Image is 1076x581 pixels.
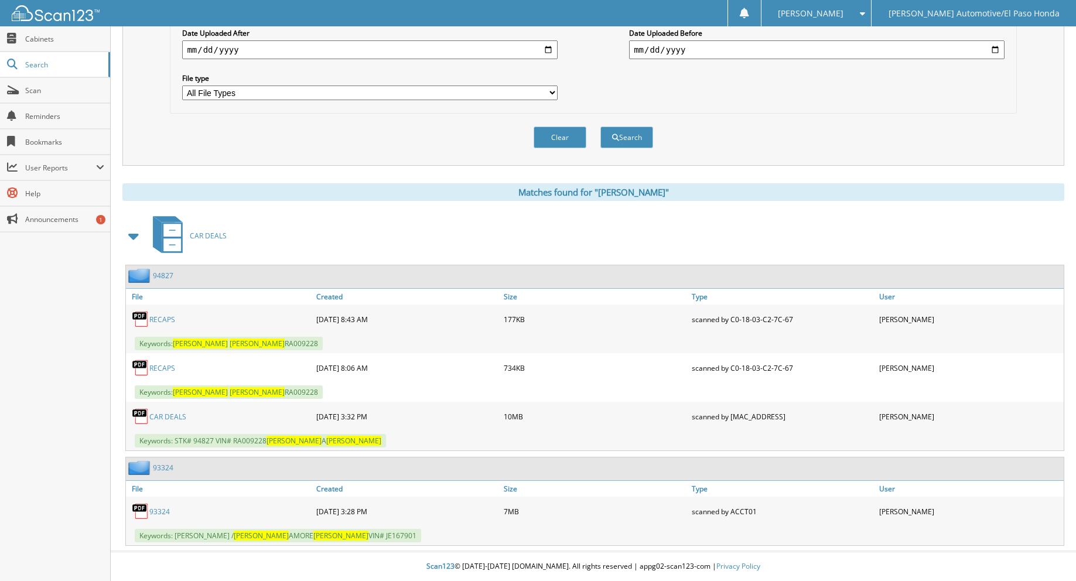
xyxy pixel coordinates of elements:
[12,5,100,21] img: scan123-logo-white.svg
[326,436,381,446] span: [PERSON_NAME]
[889,10,1060,17] span: [PERSON_NAME] Automotive/El Paso Honda
[313,356,501,380] div: [DATE] 8:06 AM
[149,315,175,324] a: RECAPS
[876,405,1064,428] div: [PERSON_NAME]
[132,359,149,377] img: PDF.png
[778,10,843,17] span: [PERSON_NAME]
[689,289,876,305] a: Type
[25,60,103,70] span: Search
[122,183,1064,201] div: Matches found for "[PERSON_NAME]"
[600,127,653,148] button: Search
[149,412,186,422] a: CAR DEALS
[876,356,1064,380] div: [PERSON_NAME]
[313,481,501,497] a: Created
[173,339,228,348] span: [PERSON_NAME]
[230,387,285,397] span: [PERSON_NAME]
[267,436,322,446] span: [PERSON_NAME]
[689,500,876,523] div: scanned by ACCT01
[501,500,688,523] div: 7MB
[313,405,501,428] div: [DATE] 3:32 PM
[182,73,557,83] label: File type
[876,481,1064,497] a: User
[689,307,876,331] div: scanned by C0-18-03-C2-7C-67
[234,531,289,541] span: [PERSON_NAME]
[132,503,149,520] img: PDF.png
[689,481,876,497] a: Type
[426,561,455,571] span: Scan123
[501,481,688,497] a: Size
[313,500,501,523] div: [DATE] 3:28 PM
[153,271,173,281] a: 94827
[135,529,421,542] span: Keywords: [PERSON_NAME] / AMORE VIN# JE167901
[501,307,688,331] div: 177KB
[25,86,104,95] span: Scan
[111,552,1076,581] div: © [DATE]-[DATE] [DOMAIN_NAME]. All rights reserved | appg02-scan123-com |
[716,561,760,571] a: Privacy Policy
[689,405,876,428] div: scanned by [MAC_ADDRESS]
[182,40,557,59] input: start
[501,356,688,380] div: 734KB
[135,337,323,350] span: Keywords: RA009228
[689,356,876,380] div: scanned by C0-18-03-C2-7C-67
[534,127,586,148] button: Clear
[313,531,368,541] span: [PERSON_NAME]
[128,460,153,475] img: folder2.png
[126,481,313,497] a: File
[876,500,1064,523] div: [PERSON_NAME]
[1017,525,1076,581] iframe: Chat Widget
[25,189,104,199] span: Help
[25,163,96,173] span: User Reports
[501,405,688,428] div: 10MB
[876,289,1064,305] a: User
[146,213,227,259] a: CAR DEALS
[190,231,227,241] span: CAR DEALS
[96,215,105,224] div: 1
[501,289,688,305] a: Size
[25,137,104,147] span: Bookmarks
[313,307,501,331] div: [DATE] 8:43 AM
[876,307,1064,331] div: [PERSON_NAME]
[149,507,170,517] a: 93324
[629,28,1004,38] label: Date Uploaded Before
[132,310,149,328] img: PDF.png
[135,385,323,399] span: Keywords: RA009228
[25,34,104,44] span: Cabinets
[25,111,104,121] span: Reminders
[153,463,173,473] a: 93324
[313,289,501,305] a: Created
[128,268,153,283] img: folder2.png
[135,434,386,447] span: Keywords: STK# 94827 VIN# RA009228 A
[173,387,228,397] span: [PERSON_NAME]
[25,214,104,224] span: Announcements
[149,363,175,373] a: RECAPS
[126,289,313,305] a: File
[230,339,285,348] span: [PERSON_NAME]
[629,40,1004,59] input: end
[132,408,149,425] img: PDF.png
[182,28,557,38] label: Date Uploaded After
